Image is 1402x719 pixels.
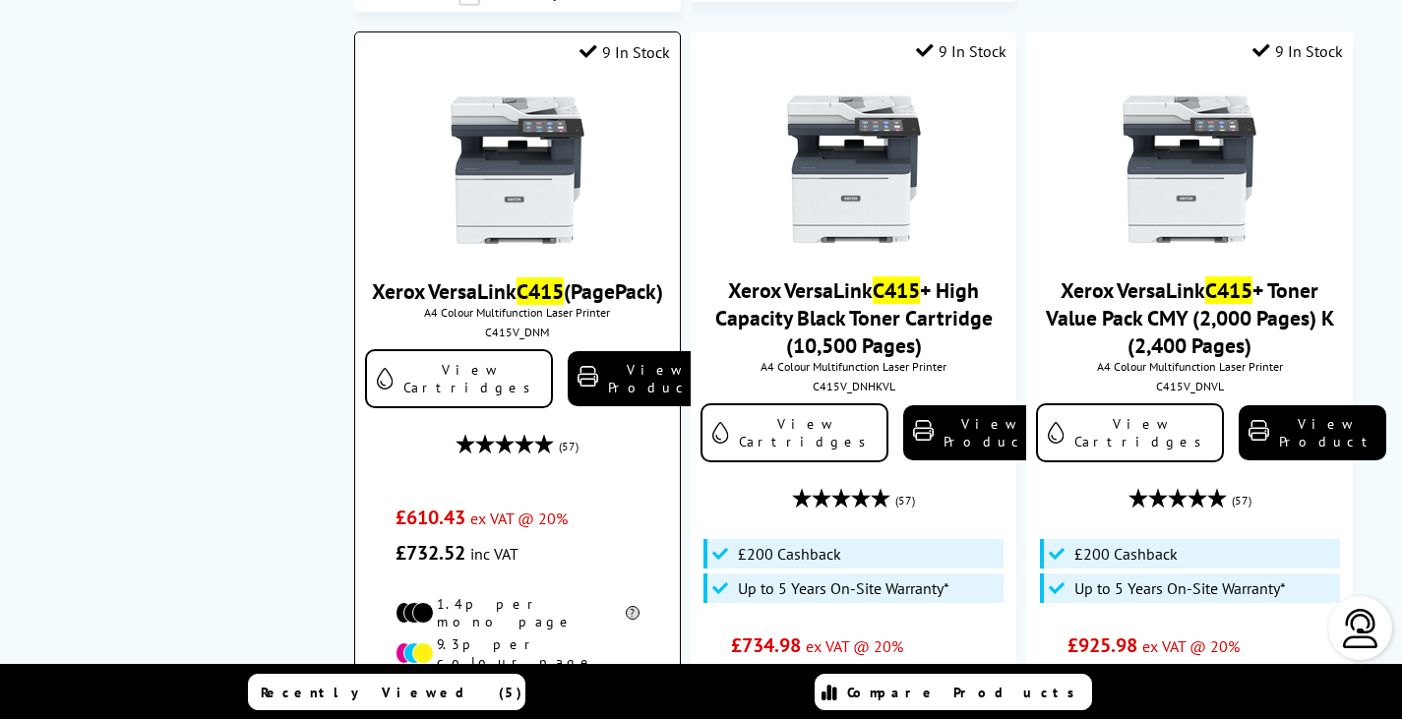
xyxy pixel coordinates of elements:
span: A4 Colour Multifunction Laser Printer [701,359,1006,374]
div: 9 In Stock [579,42,670,62]
span: £732.52 [396,540,465,566]
a: View Product [568,351,715,406]
span: Up to 5 Years On-Site Warranty* [738,578,949,598]
div: C415V_DNHKVL [705,379,1002,393]
li: 9.3p per colour page [396,635,639,671]
mark: C415 [1205,276,1252,304]
a: Recently Viewed (5) [248,674,525,710]
span: Recently Viewed (5) [261,684,522,701]
span: (57) [895,482,915,519]
span: ex VAT @ 20% [806,636,903,656]
span: £200 Cashback [1074,544,1178,564]
span: £200 Cashback [738,544,841,564]
mark: C415 [873,276,920,304]
a: View Product [1239,405,1386,460]
a: Xerox VersaLinkC415+ High Capacity Black Toner Cartridge (10,500 Pages) [715,276,993,359]
span: A4 Colour Multifunction Laser Printer [365,305,669,320]
span: £610.43 [396,505,465,530]
span: (57) [559,428,579,465]
span: £925.98 [1067,632,1137,658]
a: View Product [903,405,1051,460]
span: Compare Products [847,684,1085,701]
span: A4 Colour Multifunction Laser Printer [1036,359,1342,374]
li: 1.4p per mono page [396,595,639,630]
mark: C415 [517,277,564,305]
div: C415V_DNM [370,325,664,339]
div: 9 In Stock [1252,41,1343,61]
a: View Cartridges [1036,403,1224,462]
img: user-headset-light.svg [1341,609,1380,648]
span: £734.98 [731,632,801,658]
span: (57) [1232,482,1251,519]
img: Xerox-VersaLink-C415-Front-Main-Small.jpg [444,96,591,244]
span: Up to 5 Years On-Site Warranty* [1074,578,1286,598]
a: Xerox VersaLinkC415+ Toner Value Pack CMY (2,000 Pages) K (2,400 Pages) [1046,276,1334,359]
a: View Cartridges [365,349,553,408]
img: Xerox-VersaLink-C415-Front-Main-Small.jpg [780,95,928,243]
a: View Cartridges [701,403,888,462]
span: ex VAT @ 20% [470,509,568,528]
a: Compare Products [815,674,1092,710]
div: 9 In Stock [916,41,1006,61]
a: Xerox VersaLinkC415(PagePack) [372,277,663,305]
img: Xerox-VersaLink-C415-Front-Main-Small.jpg [1116,95,1263,243]
span: inc VAT [470,544,518,564]
div: C415V_DNVL [1041,379,1337,393]
span: ex VAT @ 20% [1142,636,1240,656]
